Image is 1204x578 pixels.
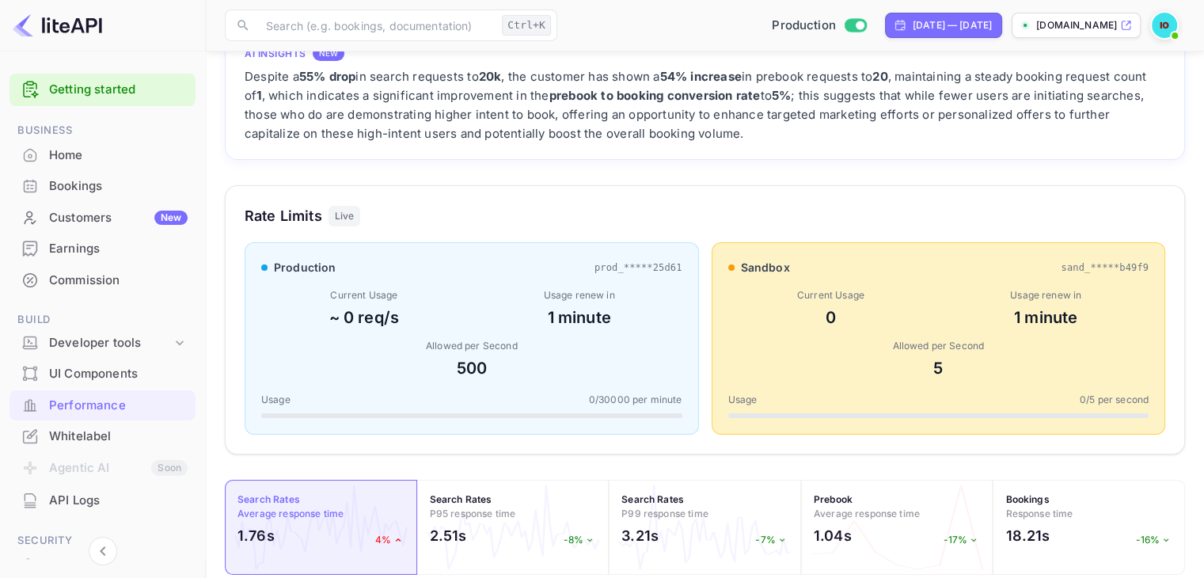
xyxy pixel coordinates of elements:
span: Build [9,311,196,329]
p: -17% [944,533,981,547]
h2: 18.21s [1005,525,1050,546]
strong: 1 [256,88,261,103]
strong: 20k [479,69,502,84]
div: Team management [49,556,188,574]
div: NEW [313,46,344,61]
div: Performance [49,397,188,415]
a: Commission [9,265,196,295]
span: Average response time [237,508,344,519]
span: production [274,259,336,276]
div: Despite a in search requests to , the customer has shown a in prebook requests to , maintaining a... [245,67,1165,143]
div: Earnings [49,240,188,258]
div: Commission [9,265,196,296]
div: Live [329,206,361,226]
a: API Logs [9,485,196,515]
h3: Rate Limits [245,205,322,226]
strong: Search Rates [237,493,300,505]
div: Bookings [49,177,188,196]
img: LiteAPI logo [13,13,102,38]
div: 1 minute [943,306,1149,329]
a: Earnings [9,234,196,263]
img: Ivan Orlov [1152,13,1177,38]
span: Production [772,17,836,35]
div: 0 [728,306,934,329]
a: Home [9,140,196,169]
div: Current Usage [728,288,934,302]
div: Allowed per Second [261,339,682,353]
p: -16% [1135,533,1172,547]
p: [DOMAIN_NAME] [1036,18,1117,32]
h4: AI Insights [245,47,306,61]
div: API Logs [49,492,188,510]
span: 0 / 5 per second [1080,393,1149,407]
span: P95 response time [430,508,516,519]
p: 4% [375,533,404,547]
a: Whitelabel [9,421,196,451]
strong: 20 [872,69,887,84]
div: Usage renew in [477,288,682,302]
strong: Search Rates [621,493,684,505]
span: sandbox [741,259,790,276]
span: Security [9,532,196,549]
div: Earnings [9,234,196,264]
div: Home [49,146,188,165]
div: Switch to Sandbox mode [765,17,872,35]
div: 500 [261,356,682,380]
strong: 55% drop [299,69,356,84]
strong: 5% [772,88,791,103]
span: Business [9,122,196,139]
div: Bookings [9,171,196,202]
strong: Bookings [1005,493,1049,505]
span: Usage [261,393,291,407]
h2: 1.76s [237,525,275,546]
span: 0 / 30000 per minute [589,393,682,407]
a: Performance [9,390,196,420]
div: Customers [49,209,188,227]
div: New [154,211,188,225]
strong: Prebook [814,493,853,505]
span: Average response time [814,508,920,519]
p: -8% [564,533,596,547]
p: -7% [755,533,788,547]
div: UI Components [49,365,188,383]
div: Whitelabel [9,421,196,452]
strong: Search Rates [430,493,492,505]
input: Search (e.g. bookings, documentation) [256,10,496,41]
a: UI Components [9,359,196,388]
h2: 3.21s [621,525,659,546]
button: Collapse navigation [89,537,117,565]
div: Developer tools [9,329,196,357]
a: Getting started [49,81,188,99]
span: P99 response time [621,508,708,519]
div: Ctrl+K [502,15,551,36]
div: Usage renew in [943,288,1149,302]
h2: 2.51s [430,525,467,546]
div: Performance [9,390,196,421]
span: Response time [1005,508,1073,519]
div: Getting started [9,74,196,106]
div: CustomersNew [9,203,196,234]
div: [DATE] — [DATE] [913,18,992,32]
a: CustomersNew [9,203,196,232]
div: UI Components [9,359,196,390]
div: Commission [49,272,188,290]
div: Whitelabel [49,428,188,446]
h2: 1.04s [814,525,852,546]
div: Developer tools [49,334,172,352]
div: 1 minute [477,306,682,329]
div: ~ 0 req/s [261,306,467,329]
div: API Logs [9,485,196,516]
a: Bookings [9,171,196,200]
div: Current Usage [261,288,467,302]
div: Home [9,140,196,171]
div: Click to change the date range period [885,13,1002,38]
div: 5 [728,356,1149,380]
strong: prebook to booking conversion rate [549,88,761,103]
strong: 54% increase [659,69,741,84]
div: Allowed per Second [728,339,1149,353]
span: Usage [728,393,758,407]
